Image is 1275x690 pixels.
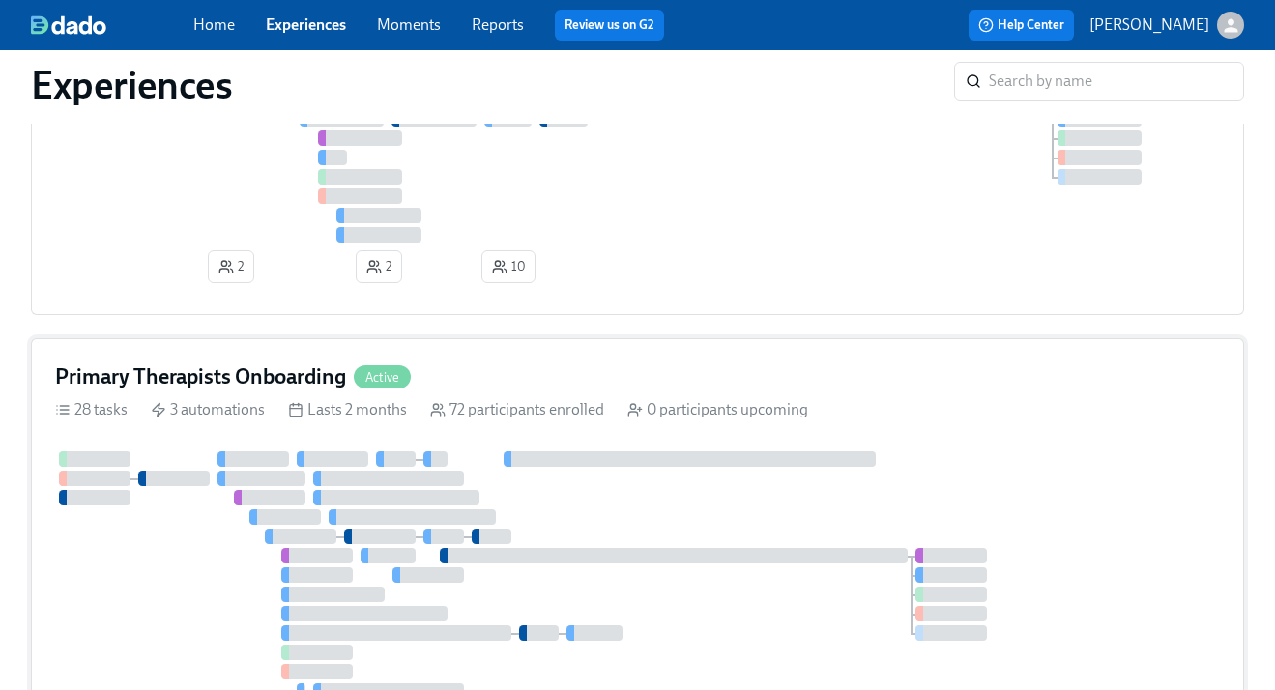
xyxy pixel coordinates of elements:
a: Experiences [266,15,346,34]
a: Moments [377,15,441,34]
div: Lasts 2 months [288,399,407,420]
div: 28 tasks [55,399,128,420]
h1: Experiences [31,62,233,108]
a: Review us on G2 [565,15,654,35]
span: Help Center [978,15,1064,35]
input: Search by name [989,62,1244,101]
button: 2 [208,250,254,283]
span: 2 [218,257,244,276]
div: 0 participants upcoming [627,399,808,420]
div: 72 participants enrolled [430,399,604,420]
button: 2 [356,250,402,283]
a: dado [31,15,193,35]
span: Active [354,370,411,385]
span: 10 [492,257,525,276]
a: Home [193,15,235,34]
h4: Primary Therapists Onboarding [55,362,346,391]
button: [PERSON_NAME] [1089,12,1244,39]
button: Help Center [969,10,1074,41]
button: Review us on G2 [555,10,664,41]
button: 10 [481,250,536,283]
img: dado [31,15,106,35]
div: 3 automations [151,399,265,420]
p: [PERSON_NAME] [1089,14,1209,36]
span: 2 [366,257,391,276]
a: Reports [472,15,524,34]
